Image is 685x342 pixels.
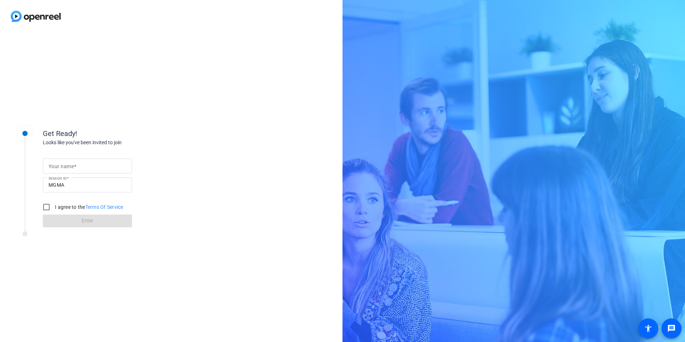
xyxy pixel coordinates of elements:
[85,204,123,210] a: Terms Of Service
[49,164,74,169] mat-label: Your name
[667,324,676,333] mat-icon: message
[644,324,653,333] mat-icon: accessibility
[43,128,186,139] div: Get Ready!
[43,139,186,146] div: Looks like you've been invited to join
[54,203,123,211] label: I agree to the
[49,176,67,180] mat-label: Session ID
